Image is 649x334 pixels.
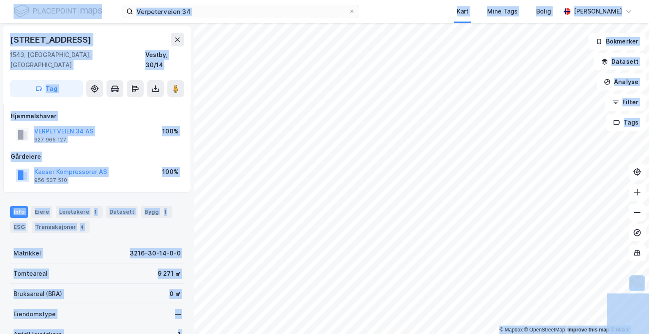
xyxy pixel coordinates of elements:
div: Eiere [31,206,52,218]
div: 1 [91,208,99,216]
div: 927 965 127 [34,136,66,143]
button: Datasett [594,53,646,70]
div: Tomteareal [14,269,47,279]
button: Tag [10,80,83,97]
button: Analyse [597,73,646,90]
div: 1 [161,208,169,216]
div: 9 271 ㎡ [158,269,181,279]
img: logo.f888ab2527a4732fd821a326f86c7f29.svg [14,4,102,19]
div: 956 507 510 [34,177,67,184]
div: 100% [162,167,179,177]
div: Mine Tags [487,6,518,16]
button: Filter [605,94,646,111]
button: Bokmerker [589,33,646,50]
div: Hjemmelshaver [11,111,184,121]
div: Bolig [536,6,551,16]
div: — [175,309,181,319]
div: Leietakere [56,206,103,218]
div: [STREET_ADDRESS] [10,33,93,46]
div: Matrikkel [14,248,41,258]
div: ESG [10,221,28,233]
input: Søk på adresse, matrikkel, gårdeiere, leietakere eller personer [133,5,349,18]
div: [PERSON_NAME] [574,6,622,16]
a: OpenStreetMap [524,327,565,333]
div: 1543, [GEOGRAPHIC_DATA], [GEOGRAPHIC_DATA] [10,50,145,70]
div: Datasett [106,206,138,218]
a: Improve this map [567,327,609,333]
div: Eiendomstype [14,309,56,319]
div: 0 ㎡ [169,289,181,299]
div: 3216-30-14-0-0 [130,248,181,258]
button: Tags [606,114,646,131]
div: Kart [457,6,469,16]
div: Info [10,206,28,218]
div: Gårdeiere [11,152,184,162]
img: Z [629,275,645,291]
a: Mapbox [499,327,523,333]
div: 100% [162,126,179,136]
div: 4 [78,223,86,231]
div: Bygg [141,206,172,218]
iframe: Chat Widget [607,293,649,334]
div: Transaksjoner [32,221,90,233]
div: Vestby, 30/14 [145,50,184,70]
div: Bruksareal (BRA) [14,289,62,299]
